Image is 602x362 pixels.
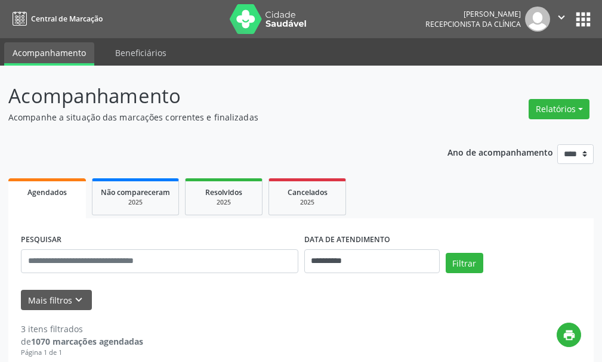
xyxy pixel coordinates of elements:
[8,9,103,29] a: Central de Marcação
[21,348,143,358] div: Página 1 de 1
[4,42,94,66] a: Acompanhamento
[288,187,328,197] span: Cancelados
[555,11,568,24] i: 
[8,81,418,111] p: Acompanhamento
[529,99,589,119] button: Relatórios
[205,187,242,197] span: Resolvidos
[21,323,143,335] div: 3 itens filtrados
[304,231,390,249] label: DATA DE ATENDIMENTO
[525,7,550,32] img: img
[21,335,143,348] div: de
[550,7,573,32] button: 
[101,187,170,197] span: Não compareceram
[425,19,521,29] span: Recepcionista da clínica
[101,198,170,207] div: 2025
[27,187,67,197] span: Agendados
[72,293,85,307] i: keyboard_arrow_down
[31,14,103,24] span: Central de Marcação
[107,42,175,63] a: Beneficiários
[8,111,418,123] p: Acompanhe a situação das marcações correntes e finalizadas
[21,231,61,249] label: PESQUISAR
[21,290,92,311] button: Mais filtroskeyboard_arrow_down
[446,253,483,273] button: Filtrar
[194,198,254,207] div: 2025
[447,144,553,159] p: Ano de acompanhamento
[563,329,576,342] i: print
[277,198,337,207] div: 2025
[31,336,143,347] strong: 1070 marcações agendadas
[557,323,581,347] button: print
[425,9,521,19] div: [PERSON_NAME]
[573,9,594,30] button: apps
